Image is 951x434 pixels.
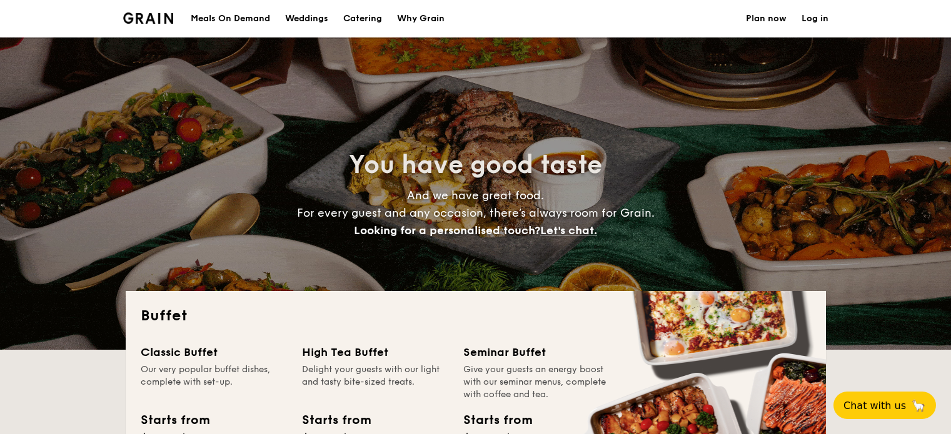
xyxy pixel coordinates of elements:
[141,306,811,326] h2: Buffet
[843,400,906,412] span: Chat with us
[354,224,540,237] span: Looking for a personalised touch?
[463,343,610,361] div: Seminar Buffet
[141,363,287,401] div: Our very popular buffet dishes, complete with set-up.
[141,343,287,361] div: Classic Buffet
[302,363,448,401] div: Delight your guests with our light and tasty bite-sized treats.
[141,411,209,430] div: Starts from
[349,150,602,180] span: You have good taste
[302,411,370,430] div: Starts from
[833,392,936,419] button: Chat with us🦙
[123,12,174,24] img: Grain
[540,224,597,237] span: Let's chat.
[463,363,610,401] div: Give your guests an energy boost with our seminar menus, complete with coffee and tea.
[123,12,174,24] a: Logotype
[302,343,448,361] div: High Tea Buffet
[297,189,655,237] span: And we have great food. For every guest and any occasion, there’s always room for Grain.
[911,398,926,413] span: 🦙
[463,411,531,430] div: Starts from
